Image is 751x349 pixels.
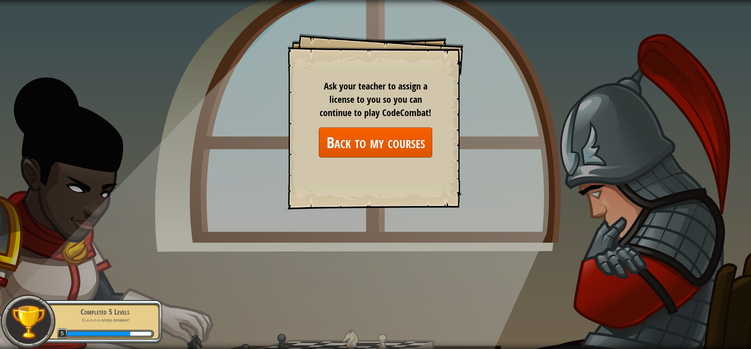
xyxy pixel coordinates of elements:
[320,80,431,119] span: Ask your teacher to assign a license to you so you can continue to play CodeCombat!
[57,328,68,339] span: 5
[319,127,432,157] a: Back to my courses
[11,304,46,340] img: trophy.png
[56,317,154,323] p: C-c-c-c-c-ombo breaker!
[56,306,154,317] div: Completed 5 Levels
